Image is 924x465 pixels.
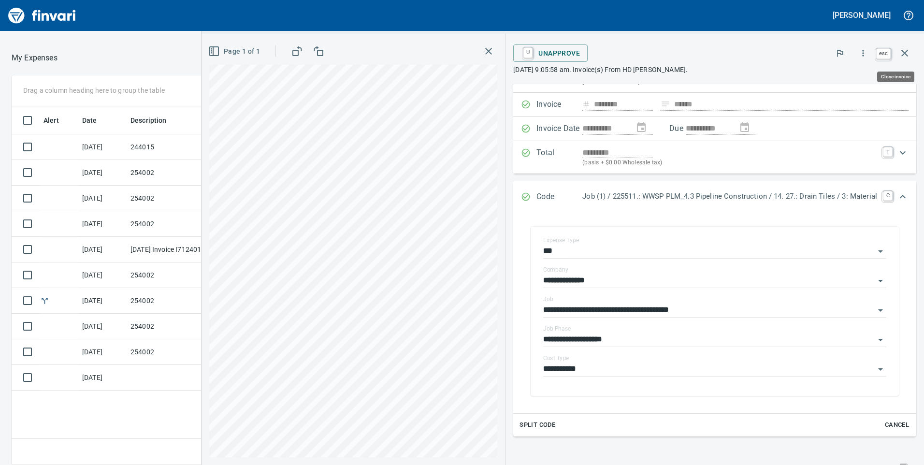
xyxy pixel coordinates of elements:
[517,418,558,433] button: Split Code
[78,160,127,186] td: [DATE]
[874,245,887,258] button: Open
[874,333,887,347] button: Open
[43,115,59,126] span: Alert
[127,237,214,262] td: [DATE] Invoice I7124016 from H.D. [PERSON_NAME] Company Inc. (1-10431)
[543,267,568,273] label: Company
[884,420,910,431] span: Cancel
[127,134,214,160] td: 244015
[127,314,214,339] td: 254002
[521,45,580,61] span: Unapprove
[78,262,127,288] td: [DATE]
[883,147,893,157] a: T
[127,339,214,365] td: 254002
[6,4,78,27] img: Finvari
[833,10,891,20] h5: [PERSON_NAME]
[12,52,58,64] nav: breadcrumb
[582,158,877,168] p: (basis + $0.00 Wholesale tax)
[130,115,167,126] span: Description
[536,147,582,168] p: Total
[78,288,127,314] td: [DATE]
[78,339,127,365] td: [DATE]
[874,304,887,317] button: Open
[127,262,214,288] td: 254002
[513,141,916,174] div: Expand
[127,288,214,314] td: 254002
[523,47,533,58] a: U
[874,363,887,376] button: Open
[520,420,555,431] span: Split Code
[543,237,579,243] label: Expense Type
[78,211,127,237] td: [DATE]
[82,115,97,126] span: Date
[513,181,916,213] div: Expand
[130,115,179,126] span: Description
[513,65,916,74] p: [DATE] 9:05:58 am. Invoice(s) From HD [PERSON_NAME].
[543,326,571,332] label: Job Phase
[582,191,877,202] p: Job (1) / 225511.: WWSP PLM_4.3 Pipeline Construction / 14. 27.: Drain Tiles / 3: Material
[23,86,165,95] p: Drag a column heading here to group the table
[78,186,127,211] td: [DATE]
[78,314,127,339] td: [DATE]
[40,297,50,304] span: Split transaction
[210,45,260,58] span: Page 1 of 1
[876,48,891,59] a: esc
[513,44,588,62] button: UUnapprove
[78,237,127,262] td: [DATE]
[78,134,127,160] td: [DATE]
[127,160,214,186] td: 254002
[43,115,72,126] span: Alert
[543,296,553,302] label: Job
[830,8,893,23] button: [PERSON_NAME]
[127,186,214,211] td: 254002
[881,418,912,433] button: Cancel
[82,115,110,126] span: Date
[12,52,58,64] p: My Expenses
[883,191,893,201] a: C
[78,365,127,391] td: [DATE]
[543,355,569,361] label: Cost Type
[874,274,887,288] button: Open
[536,191,582,203] p: Code
[127,211,214,237] td: 254002
[206,43,264,60] button: Page 1 of 1
[513,213,916,436] div: Expand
